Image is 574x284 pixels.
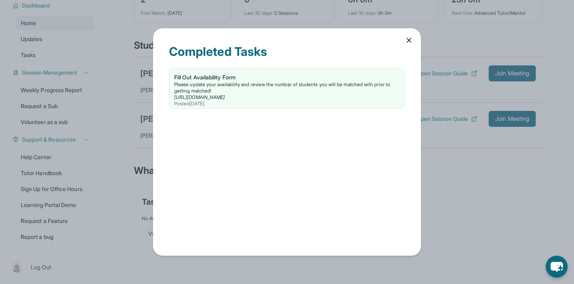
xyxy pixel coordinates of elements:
[169,44,405,68] div: Completed Tasks
[174,101,400,107] div: Posted [DATE]
[174,94,225,100] a: [URL][DOMAIN_NAME]
[174,81,400,94] div: Please update your availability and review the number of students you will be matched with prior ...
[174,73,400,81] div: Fill Out Availability Form
[169,69,405,108] a: Fill Out Availability FormPlease update your availability and review the number of students you w...
[546,256,568,278] button: chat-button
